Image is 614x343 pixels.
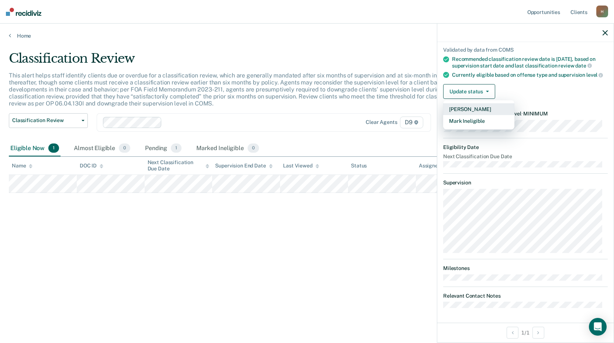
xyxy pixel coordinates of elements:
button: [PERSON_NAME] [443,103,514,115]
button: Update status [443,84,495,99]
div: Name [12,163,32,169]
dt: Eligibility Date [443,144,608,150]
div: Supervision End Date [215,163,272,169]
div: Classification Review [9,51,469,72]
span: date [575,63,591,69]
button: Next Opportunity [532,327,544,339]
span: • [521,111,523,117]
span: 1 [171,143,182,153]
div: Pending [144,141,183,157]
div: H [596,6,608,17]
button: Previous Opportunity [507,327,518,339]
span: level [586,72,603,78]
div: Validated by data from COMS [443,47,608,53]
div: Eligible Now [9,141,61,157]
span: D9 [400,117,423,128]
dt: Relevant Contact Notes [443,293,608,299]
a: Home [9,32,605,39]
div: Recommended classification review date is [DATE], based on supervision start date and last classi... [452,56,608,69]
div: DOC ID [80,163,103,169]
img: Recidiviz [6,8,41,16]
span: 0 [119,143,130,153]
div: Next Classification Due Date [148,159,210,172]
div: Last Viewed [283,163,319,169]
div: Open Intercom Messenger [589,318,607,336]
span: Classification Review [12,117,79,124]
dt: Supervision [443,180,608,186]
dt: Recommended Supervision Level MINIMUM [443,111,608,117]
div: Status [351,163,367,169]
button: Mark Ineligible [443,115,514,127]
dt: Milestones [443,265,608,271]
div: Assigned to [419,163,453,169]
div: Almost Eligible [72,141,132,157]
span: 0 [248,143,259,153]
div: 1 / 1 [437,323,614,342]
span: 1 [48,143,59,153]
div: Clear agents [366,119,397,125]
dt: Next Classification Due Date [443,153,608,160]
div: Marked Ineligible [195,141,261,157]
p: This alert helps staff identify clients due or overdue for a classification review, which are gen... [9,72,461,107]
div: Currently eligible based on offense type and supervision [452,72,608,78]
